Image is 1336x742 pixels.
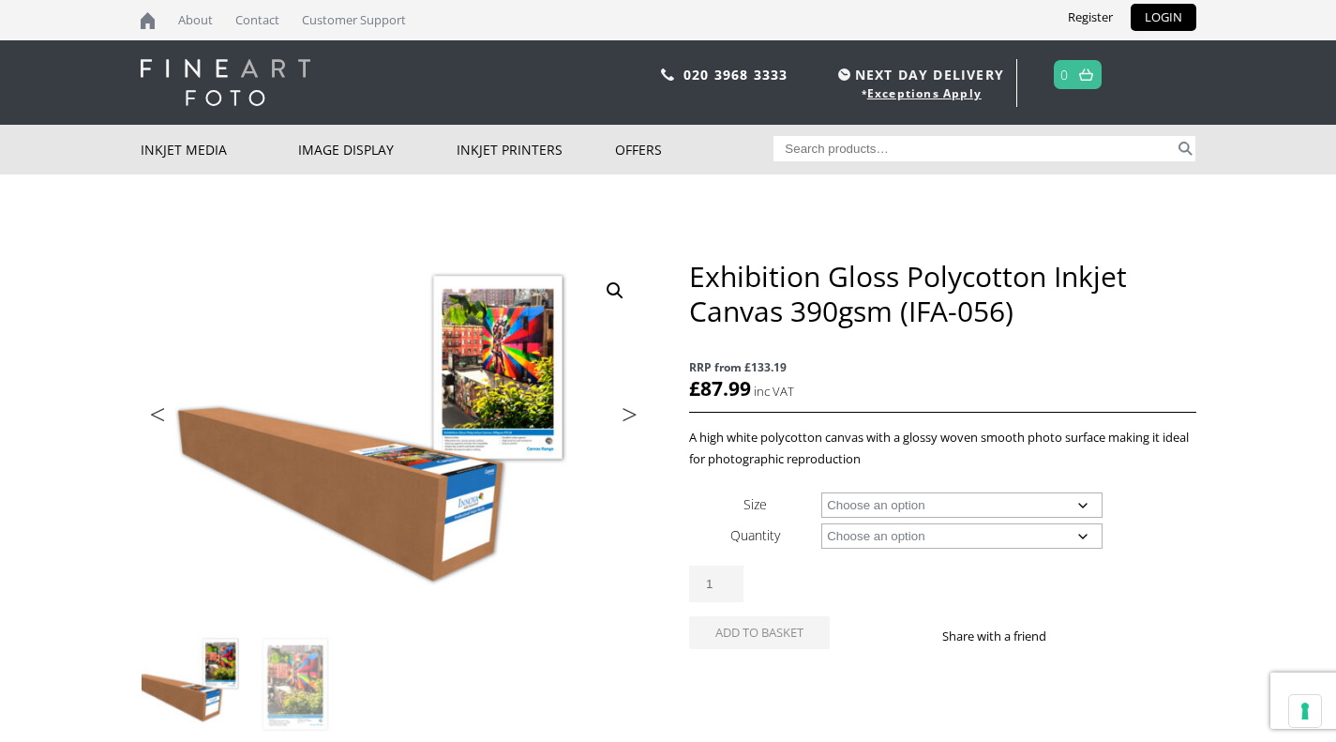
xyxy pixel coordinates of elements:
img: email sharing button [1114,628,1129,644]
a: View full-screen image gallery [598,274,632,308]
img: phone.svg [661,68,674,81]
a: LOGIN [1131,4,1196,31]
img: time.svg [838,68,850,81]
button: Add to basket [689,616,830,649]
p: A high white polycotton canvas with a glossy woven smooth photo surface making it ideal for photo... [689,427,1195,470]
span: £ [689,375,700,401]
input: Search products… [773,136,1175,161]
button: Search [1175,136,1196,161]
a: Register [1054,4,1127,31]
a: Inkjet Printers [457,125,615,174]
span: NEXT DAY DELIVERY [833,64,1004,85]
img: Exhibition Gloss Polycotton Inkjet Canvas 390gsm (IFA-056) - Image 2 [245,634,346,735]
p: Share with a friend [942,626,1069,647]
label: Size [743,495,767,513]
a: Inkjet Media [141,125,299,174]
img: logo-white.svg [141,59,310,106]
bdi: 87.99 [689,375,751,401]
label: Quantity [730,526,780,544]
input: Product quantity [689,566,743,602]
a: 020 3968 3333 [683,66,788,83]
a: Offers [615,125,773,174]
h1: Exhibition Gloss Polycotton Inkjet Canvas 390gsm (IFA-056) [689,259,1195,328]
span: RRP from £133.19 [689,356,1195,378]
a: Exceptions Apply [867,85,982,101]
button: Your consent preferences for tracking technologies [1289,695,1321,727]
img: twitter sharing button [1091,628,1106,644]
img: Exhibition Gloss Polycotton Inkjet Canvas 390gsm (IFA-056) [142,634,243,735]
a: Image Display [298,125,457,174]
a: 0 [1060,61,1069,88]
img: basket.svg [1079,68,1093,81]
img: facebook sharing button [1069,628,1084,644]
